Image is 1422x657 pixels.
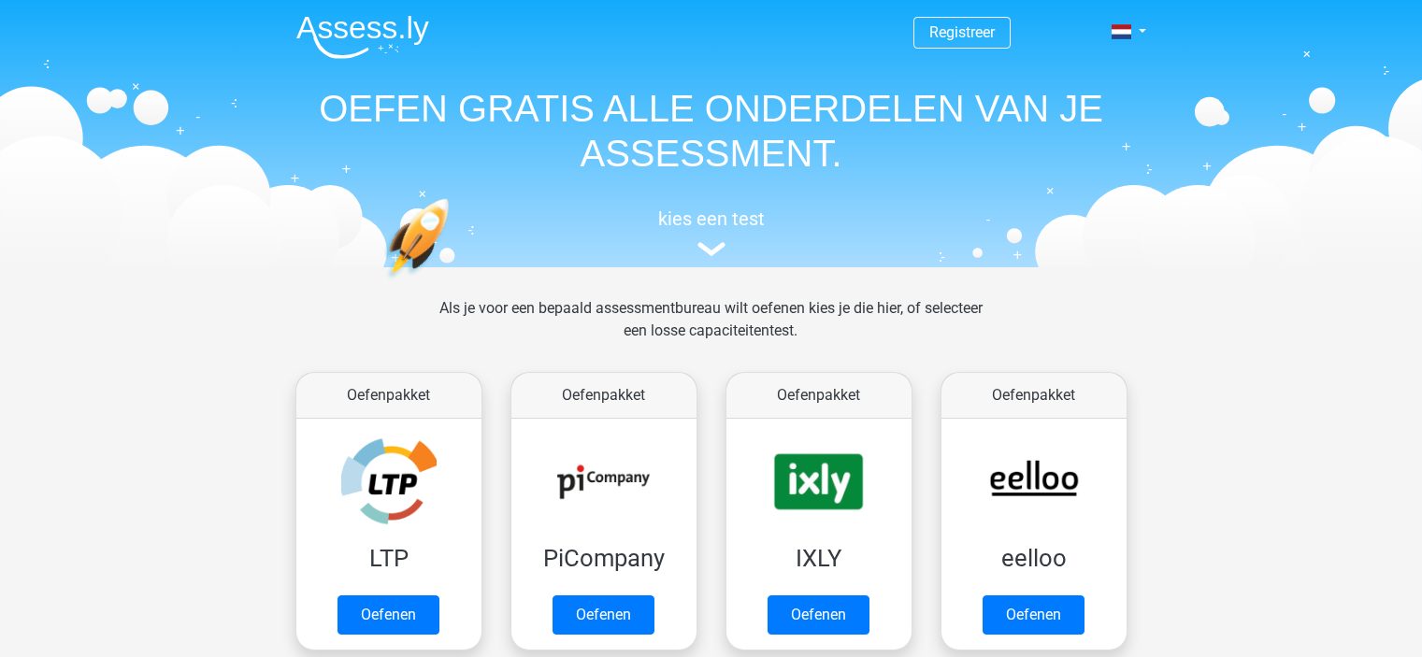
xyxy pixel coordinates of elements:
[929,23,995,41] a: Registreer
[281,207,1142,257] a: kies een test
[553,595,654,635] a: Oefenen
[697,242,725,256] img: assessment
[338,595,439,635] a: Oefenen
[296,15,429,59] img: Assessly
[281,86,1142,176] h1: OEFEN GRATIS ALLE ONDERDELEN VAN JE ASSESSMENT.
[384,198,522,367] img: oefenen
[424,297,998,364] div: Als je voor een bepaald assessmentbureau wilt oefenen kies je die hier, of selecteer een losse ca...
[983,595,1084,635] a: Oefenen
[281,207,1142,230] h5: kies een test
[768,595,869,635] a: Oefenen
